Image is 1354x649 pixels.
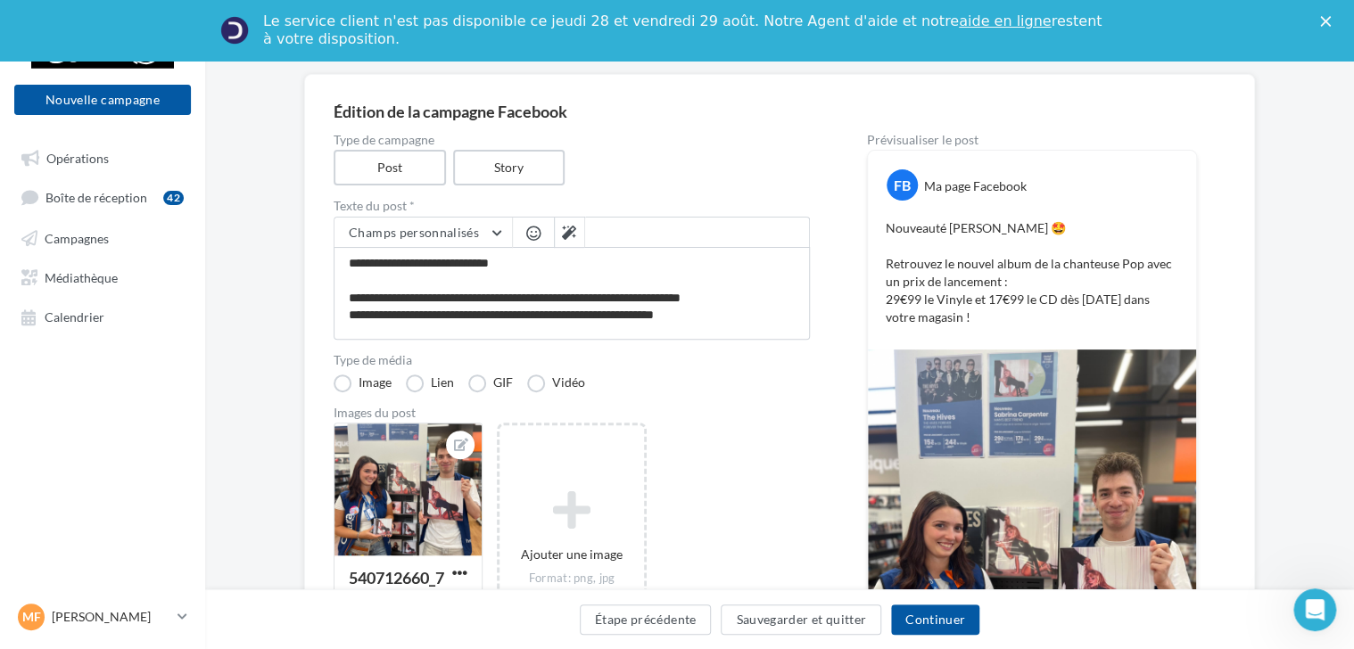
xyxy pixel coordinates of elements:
[334,134,810,146] label: Type de campagne
[22,608,41,626] span: MF
[924,177,1027,195] div: Ma page Facebook
[959,12,1051,29] a: aide en ligne
[886,219,1178,326] p: Nouveauté [PERSON_NAME] 🤩 Retrouvez le nouvel album de la chanteuse Pop avec un prix de lancement...
[721,604,881,635] button: Sauvegarder et quitter
[334,407,810,419] div: Images du post
[46,150,109,165] span: Opérations
[406,374,454,392] label: Lien
[11,300,194,332] a: Calendrier
[11,221,194,253] a: Campagnes
[891,604,979,635] button: Continuer
[468,374,513,392] label: GIF
[349,225,479,240] span: Champs personnalisés
[14,85,191,115] button: Nouvelle campagne
[14,600,191,634] a: MF [PERSON_NAME]
[1320,16,1338,27] div: Fermer
[11,141,194,173] a: Opérations
[52,608,170,626] p: [PERSON_NAME]
[45,190,147,205] span: Boîte de réception
[45,230,109,245] span: Campagnes
[887,169,918,201] div: FB
[220,16,249,45] img: Profile image for Service-Client
[453,150,566,185] label: Story
[527,374,585,392] label: Vidéo
[334,103,1226,119] div: Édition de la campagne Facebook
[349,568,444,644] div: 540712660_781028248009196_604359657...
[580,604,712,635] button: Étape précédente
[45,309,104,324] span: Calendrier
[263,12,1105,48] div: Le service client n'est pas disponible ce jeudi 28 et vendredi 29 août. Notre Agent d'aide et not...
[334,150,446,185] label: Post
[163,191,184,205] div: 42
[867,134,1197,146] div: Prévisualiser le post
[334,218,512,248] button: Champs personnalisés
[1293,588,1336,631] iframe: Intercom live chat
[11,260,194,292] a: Médiathèque
[334,374,392,392] label: Image
[45,269,118,284] span: Médiathèque
[334,354,810,366] label: Type de média
[11,180,194,213] a: Boîte de réception42
[334,200,810,212] label: Texte du post *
